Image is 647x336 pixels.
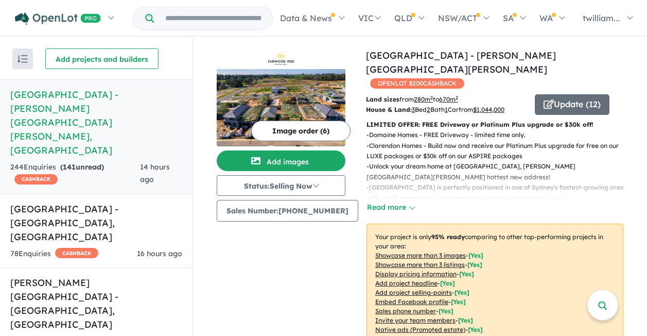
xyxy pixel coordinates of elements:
span: [ Yes ] [468,251,483,259]
span: twilliam... [583,13,620,23]
u: Add project headline [375,279,438,287]
p: - Unlock your dream home at [GEOGRAPHIC_DATA], [PERSON_NAME][GEOGRAPHIC_DATA][PERSON_NAME] hottes... [366,161,632,182]
button: Status:Selling Now [217,175,345,196]
u: 3 [412,106,415,113]
u: Sales phone number [375,307,436,315]
sup: 2 [456,95,458,100]
h5: [GEOGRAPHIC_DATA] - [GEOGRAPHIC_DATA] , [GEOGRAPHIC_DATA] [10,202,182,244]
p: from [366,94,527,105]
span: [Yes] [468,326,483,333]
button: Update (12) [535,94,609,115]
u: Native ads (Promoted estate) [375,326,465,333]
p: - Domaine Homes - FREE Driveway - limited time only. [366,130,632,140]
u: 280 m [414,95,433,103]
img: sort.svg [18,55,28,63]
u: 2 [427,106,430,113]
u: 670 m [439,95,458,103]
div: 244 Enquir ies [10,161,140,186]
input: Try estate name, suburb, builder or developer [156,7,270,29]
sup: 2 [430,95,433,100]
u: Showcase more than 3 images [375,251,466,259]
strong: ( unread) [60,162,104,172]
u: $ 1,044,000 [473,106,504,113]
a: [GEOGRAPHIC_DATA] - [PERSON_NAME][GEOGRAPHIC_DATA][PERSON_NAME] [366,49,556,75]
img: Fairwood Rise Estate - Rouse Hill [217,69,345,146]
u: Embed Facebook profile [375,298,448,306]
span: 14 hours ago [140,162,170,184]
span: to [433,95,458,103]
a: Fairwood Rise Estate - Rouse Hill LogoFairwood Rise Estate - Rouse Hill [217,48,345,146]
u: Display pricing information [375,270,457,278]
h5: [PERSON_NAME][GEOGRAPHIC_DATA] - [GEOGRAPHIC_DATA] , [GEOGRAPHIC_DATA] [10,276,182,331]
span: [ Yes ] [467,261,482,268]
img: Openlot PRO Logo White [15,12,101,25]
b: Land sizes [366,95,399,103]
p: - [GEOGRAPHIC_DATA] is perfectly positioned in one of Sydney's fastest-growing areas, with retail... [366,182,632,204]
span: CASHBACK [14,174,58,184]
span: OPENLOT $ 200 CASHBACK [370,78,464,89]
p: Bed Bath Car from [366,105,527,115]
span: [ Yes ] [451,298,466,306]
button: Add projects and builders [45,48,159,69]
u: Showcase more than 3 listings [375,261,465,268]
button: Read more [366,201,415,213]
div: 78 Enquir ies [10,248,98,260]
span: [ Yes ] [458,316,473,324]
button: Image order (6) [251,121,351,141]
p: - Clarendon Homes - Build now and receive our Platinum Plus upgrade for free on our LUXE packages... [366,141,632,162]
span: 16 hours ago [137,249,182,258]
span: 141 [63,162,76,172]
span: [ Yes ] [454,289,469,296]
u: Add project selling-points [375,289,452,296]
span: [ Yes ] [439,307,453,315]
button: Sales Number:[PHONE_NUMBER] [217,200,358,222]
b: 95 % ready [431,233,465,241]
span: CASHBACK [55,248,98,258]
u: Invite your team members [375,316,456,324]
img: Fairwood Rise Estate - Rouse Hill Logo [221,53,341,65]
b: House & Land: [366,106,412,113]
u: 1 [445,106,448,113]
button: Add images [217,150,345,171]
span: [ Yes ] [459,270,474,278]
span: [ Yes ] [440,279,455,287]
h5: [GEOGRAPHIC_DATA] - [PERSON_NAME][GEOGRAPHIC_DATA][PERSON_NAME] , [GEOGRAPHIC_DATA] [10,88,182,157]
p: LIMITED OFFER: FREE Driveway or Platinum Plus upgrade or $30k off! [366,120,623,130]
